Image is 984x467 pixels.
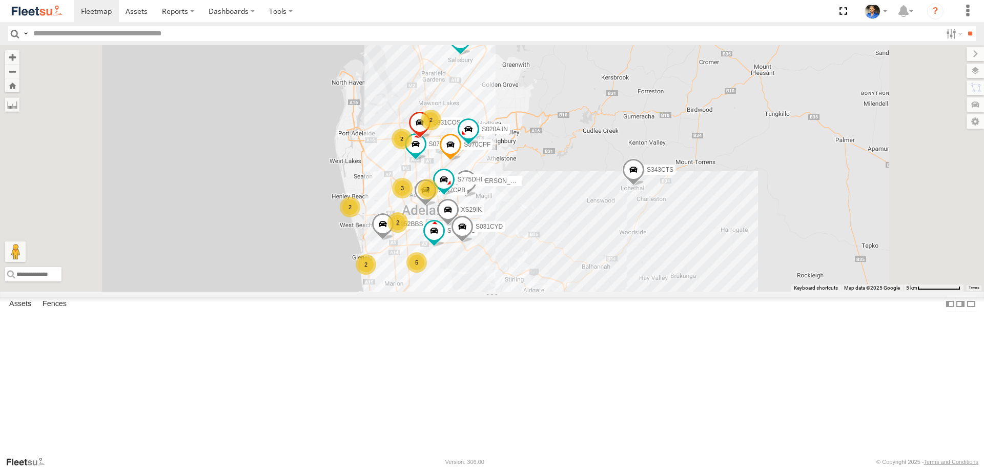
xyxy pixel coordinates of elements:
div: Matt Draper [861,4,891,19]
label: Dock Summary Table to the Right [955,297,966,312]
span: S343CTS [647,166,673,173]
label: Assets [4,297,36,312]
i: ? [927,3,944,19]
label: Dock Summary Table to the Left [945,297,955,312]
span: S031CYD [476,223,503,230]
span: S020AJN [482,126,508,133]
a: Terms (opens in new tab) [969,286,979,290]
span: S075DEH [429,141,456,148]
label: Fences [37,297,72,312]
button: Keyboard shortcuts [794,285,838,292]
img: fleetsu-logo-horizontal.svg [10,4,64,18]
label: Search Filter Options [942,26,964,41]
span: 5 km [906,285,917,291]
div: 2 [421,110,441,130]
span: S952BBS [396,221,423,228]
a: Visit our Website [6,457,53,467]
span: S775DHI [457,176,482,184]
div: Version: 306.00 [445,459,484,465]
button: Drag Pegman onto the map to open Street View [5,241,26,262]
label: Hide Summary Table [966,297,976,312]
button: Zoom in [5,50,19,64]
label: Measure [5,97,19,112]
div: 2 [356,254,376,275]
span: [PERSON_NAME] [479,177,530,185]
span: S831COS [433,119,461,126]
span: Map data ©2025 Google [844,285,900,291]
div: © Copyright 2025 - [876,459,978,465]
button: Zoom Home [5,78,19,92]
button: Zoom out [5,64,19,78]
div: 2 [392,129,412,149]
div: 3 [392,178,413,198]
span: S771CMS [447,227,476,234]
button: Map scale: 5 km per 80 pixels [903,285,963,292]
label: Map Settings [967,114,984,129]
span: XS29IK [461,206,482,213]
div: 5 [406,252,427,273]
label: Search Query [22,26,30,41]
div: 2 [418,179,438,199]
a: Terms and Conditions [924,459,978,465]
div: 2 [340,197,360,217]
div: 2 [387,212,408,233]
